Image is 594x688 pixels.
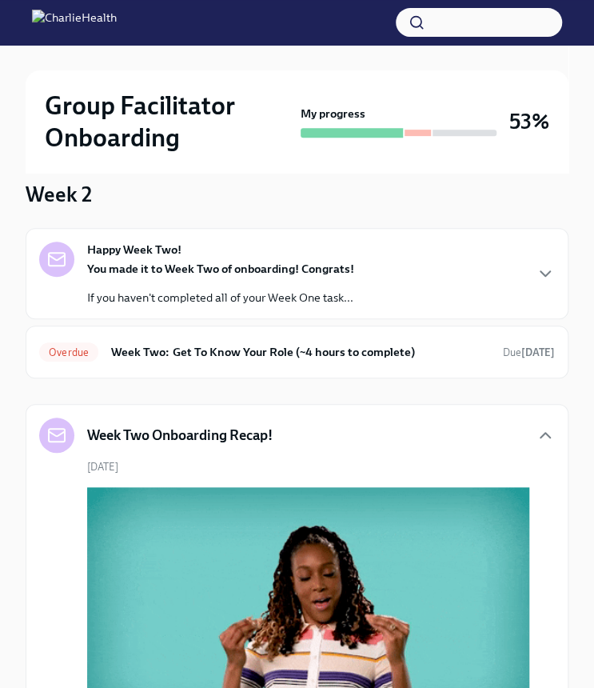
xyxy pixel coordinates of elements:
[39,346,98,358] span: Overdue
[32,10,117,35] img: CharlieHealth
[87,262,354,276] strong: You made it to Week Two of onboarding! Congrats!
[87,459,118,474] span: [DATE]
[521,346,555,358] strong: [DATE]
[45,90,294,154] h2: Group Facilitator Onboarding
[503,346,555,358] span: Due
[301,106,365,122] strong: My progress
[111,343,490,361] h6: Week Two: Get To Know Your Role (~4 hours to complete)
[87,290,354,306] p: If you haven't completed all of your Week One task...
[87,426,273,445] h5: Week Two Onboarding Recap!
[87,242,181,258] strong: Happy Week Two!
[26,180,92,209] h3: Week 2
[503,345,555,360] span: September 16th, 2025 10:00
[509,107,549,136] h3: 53%
[39,339,555,365] a: OverdueWeek Two: Get To Know Your Role (~4 hours to complete)Due[DATE]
